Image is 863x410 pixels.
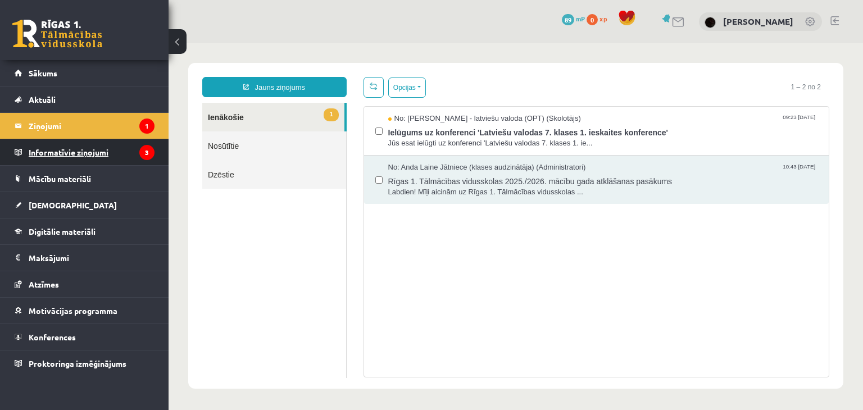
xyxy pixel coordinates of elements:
[139,119,155,134] i: 1
[15,218,155,244] a: Digitālie materiāli
[220,119,417,130] span: No: Anda Laine Jātniece (klases audzinātāja) (Administratori)
[34,117,178,145] a: Dzēstie
[29,113,155,139] legend: Ziņojumi
[155,65,170,78] span: 1
[15,86,155,112] a: Aktuāli
[587,14,612,23] a: 0 xp
[15,245,155,271] a: Maksājumi
[15,192,155,218] a: [DEMOGRAPHIC_DATA]
[562,14,574,25] span: 89
[29,174,91,184] span: Mācību materiāli
[34,88,178,117] a: Nosūtītie
[220,81,649,95] span: Ielūgums uz konferenci 'Latviešu valodas 7. klases 1. ieskaites konference'
[29,139,155,165] legend: Informatīvie ziņojumi
[220,70,412,81] span: No: [PERSON_NAME] - latviešu valoda (OPT) (Skolotājs)
[723,16,793,27] a: [PERSON_NAME]
[15,271,155,297] a: Atzīmes
[220,34,257,54] button: Opcijas
[29,358,126,368] span: Proktoringa izmēģinājums
[612,119,649,127] span: 10:43 [DATE]
[15,60,155,86] a: Sākums
[587,14,598,25] span: 0
[614,34,661,54] span: 1 – 2 no 2
[15,324,155,350] a: Konferences
[15,166,155,192] a: Mācību materiāli
[139,145,155,160] i: 3
[29,226,96,236] span: Digitālie materiāli
[220,119,649,154] a: No: Anda Laine Jātniece (klases audzinātāja) (Administratori) 10:43 [DATE] Rīgas 1. Tālmācības vi...
[29,200,117,210] span: [DEMOGRAPHIC_DATA]
[29,306,117,316] span: Motivācijas programma
[15,113,155,139] a: Ziņojumi1
[15,298,155,324] a: Motivācijas programma
[599,14,607,23] span: xp
[220,70,649,105] a: No: [PERSON_NAME] - latviešu valoda (OPT) (Skolotājs) 09:23 [DATE] Ielūgums uz konferenci 'Latvie...
[220,130,649,144] span: Rīgas 1. Tālmācības vidusskolas 2025./2026. mācību gada atklāšanas pasākums
[576,14,585,23] span: mP
[562,14,585,23] a: 89 mP
[220,95,649,106] span: Jūs esat ielūgti uz konferenci 'Latviešu valodas 7. klases 1. ie...
[12,20,102,48] a: Rīgas 1. Tālmācības vidusskola
[29,279,59,289] span: Atzīmes
[29,68,57,78] span: Sākums
[705,17,716,28] img: Linda Rutka
[34,34,178,54] a: Jauns ziņojums
[29,245,155,271] legend: Maksājumi
[29,332,76,342] span: Konferences
[15,139,155,165] a: Informatīvie ziņojumi3
[220,144,649,154] span: Labdien! Mīļi aicinām uz Rīgas 1. Tālmācības vidusskolas ...
[29,94,56,104] span: Aktuāli
[612,70,649,79] span: 09:23 [DATE]
[34,60,176,88] a: 1Ienākošie
[15,350,155,376] a: Proktoringa izmēģinājums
